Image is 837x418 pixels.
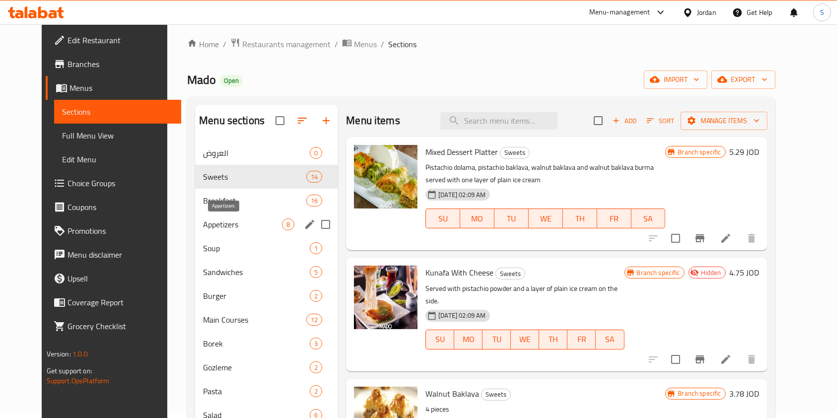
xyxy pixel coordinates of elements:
button: delete [740,348,764,371]
div: items [306,195,322,207]
span: Add item [609,113,640,129]
div: Breakfast16 [195,189,338,212]
span: Main Courses [203,314,306,326]
span: TU [498,211,525,226]
span: SU [430,332,450,347]
span: Menu disclaimer [68,249,174,261]
span: Sweets [482,389,510,400]
button: TH [539,330,567,349]
span: 8 [282,220,294,229]
span: Sweets [500,147,529,158]
span: Sort [647,115,674,127]
nav: breadcrumb [187,38,775,51]
span: 1 [310,244,322,253]
div: items [282,218,294,230]
span: S [820,7,824,18]
div: Soup1 [195,236,338,260]
button: export [711,70,775,89]
span: WE [533,211,559,226]
span: Version: [47,348,71,360]
li: / [335,38,338,50]
span: Select to update [665,228,686,249]
span: Breakfast [203,195,306,207]
span: Borek [203,338,310,349]
span: العروض [203,147,310,159]
a: Branches [46,52,182,76]
button: TU [483,330,511,349]
span: 1.0.0 [73,348,88,360]
span: Edit Restaurant [68,34,174,46]
button: Add section [314,109,338,133]
a: Coupons [46,195,182,219]
div: items [310,338,322,349]
span: 16 [307,196,322,206]
a: Menus [46,76,182,100]
div: Sweets14 [195,165,338,189]
span: Select all sections [270,110,290,131]
span: Sweets [496,268,525,279]
span: Soup [203,242,310,254]
span: 2 [310,363,322,372]
span: Upsell [68,273,174,284]
img: Kunafa With Cheese [354,266,418,329]
a: Edit menu item [720,232,732,244]
button: SA [596,330,624,349]
div: Main Courses12 [195,308,338,332]
a: Sections [54,100,182,124]
button: WE [529,209,563,228]
div: items [310,361,322,373]
div: Appetizers8edit [195,212,338,236]
span: SA [600,332,620,347]
span: Branch specific [633,268,684,278]
span: Choice Groups [68,177,174,189]
span: Select section [588,110,609,131]
span: TH [567,211,593,226]
span: Hidden [697,268,725,278]
span: 5 [310,268,322,277]
div: العروض0 [195,141,338,165]
span: Promotions [68,225,174,237]
div: items [310,242,322,254]
a: Upsell [46,267,182,290]
li: / [223,38,226,50]
button: Manage items [681,112,767,130]
button: MO [454,330,483,349]
div: Jordan [697,7,716,18]
span: Sections [388,38,417,50]
p: 4 pieces [425,403,665,416]
a: Coverage Report [46,290,182,314]
span: Mado [187,69,216,91]
button: SU [425,330,454,349]
h2: Menu sections [199,113,265,128]
button: Branch-specific-item [688,348,712,371]
button: TU [494,209,529,228]
span: MO [464,211,490,226]
span: Full Menu View [62,130,174,141]
span: Grocery Checklist [68,320,174,332]
button: Sort [644,113,677,129]
a: Edit Menu [54,147,182,171]
input: search [440,112,558,130]
div: Menu-management [589,6,650,18]
h6: 4.75 JOD [730,266,760,279]
div: Sweets [495,268,525,279]
span: Open [220,76,243,85]
span: 2 [310,387,322,396]
span: Mixed Dessert Platter [425,144,498,159]
a: Support.OpsPlatform [47,374,110,387]
a: Menu disclaimer [46,243,182,267]
span: Sort items [640,113,681,129]
span: Coupons [68,201,174,213]
button: MO [460,209,494,228]
span: Kunafa With Cheese [425,265,493,280]
button: import [644,70,707,89]
a: Grocery Checklist [46,314,182,338]
a: Promotions [46,219,182,243]
div: Sweets [481,389,511,401]
span: Gozleme [203,361,310,373]
span: SA [635,211,662,226]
